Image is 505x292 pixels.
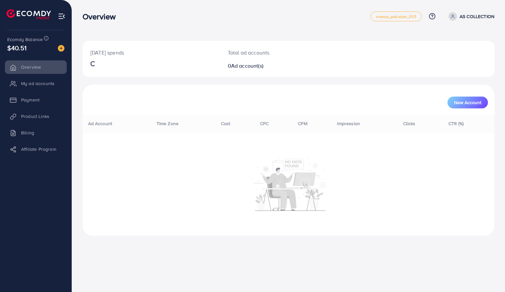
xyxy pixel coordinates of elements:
img: menu [58,12,65,20]
p: Total ad accounts [228,49,315,56]
img: logo [7,9,51,19]
span: New Account [454,100,481,105]
span: metap_pakistan_001 [376,14,416,19]
h3: Overview [83,12,121,21]
a: metap_pakistan_001 [371,11,422,21]
span: Ecomdy Balance [7,36,43,43]
img: image [58,45,64,52]
a: AS COLLECTION [446,12,494,21]
p: [DATE] spends [90,49,212,56]
h2: 0 [228,63,315,69]
span: $40.51 [7,43,27,53]
span: Ad account(s) [231,62,263,69]
button: New Account [447,97,488,108]
p: AS COLLECTION [460,12,494,20]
